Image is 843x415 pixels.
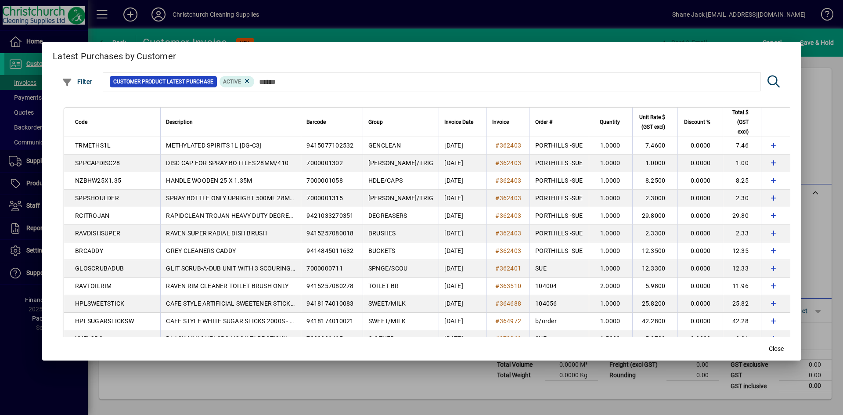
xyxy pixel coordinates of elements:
span: # [495,282,499,289]
div: Quantity [594,117,628,127]
td: 5.9800 [632,278,677,295]
td: 1.00 [723,155,761,172]
td: 8.81 [723,330,761,348]
span: GLIT SCRUB-A-DUB UNIT WITH 3 SCOURING PADS ***CLEARANCE*** [166,265,361,272]
h2: Latest Purchases by Customer [42,42,801,67]
td: PORTHILLS -SUE [530,172,589,190]
span: 9418174010083 [306,300,353,307]
td: 2.0000 [589,278,632,295]
span: GENCLEAN [368,142,401,149]
span: RAVEN RIM CLEANER TOILET BRUSH ONLY [166,282,288,289]
span: 9415257080278 [306,282,353,289]
span: Code [75,117,87,127]
td: [DATE] [439,260,486,278]
span: TOILET BR [368,282,399,289]
span: 364972 [500,318,522,325]
span: 362403 [500,247,522,254]
span: 9421033270351 [306,212,353,219]
td: 2.30 [723,190,761,207]
span: BRCADDY [75,247,103,254]
span: 7000001302 [306,159,343,166]
td: [DATE] [439,155,486,172]
span: SWEET/MILK [368,318,406,325]
td: PORTHILLS -SUE [530,225,589,242]
span: GREY CLEANERS CADDY [166,247,236,254]
td: [DATE] [439,330,486,348]
td: 1.0000 [589,313,632,330]
td: 2.3000 [632,190,677,207]
a: #362403 [492,211,524,220]
div: Invoice [492,117,524,127]
span: 362403 [500,159,522,166]
td: 1.0000 [589,172,632,190]
span: CAFE STYLE ARTIFICIAL SWEETENER STICKS 500S - HPAS1 [166,300,334,307]
td: 7.4600 [632,137,677,155]
td: 1.0000 [632,155,677,172]
span: Quantity [600,117,620,127]
span: # [495,247,499,254]
a: #362403 [492,246,524,256]
td: 1.0000 [589,260,632,278]
td: 0.0000 [677,190,723,207]
td: 25.8200 [632,295,677,313]
span: [PERSON_NAME]/TRIG [368,195,434,202]
span: HPLSWEETSTICK [75,300,124,307]
a: #362403 [492,141,524,150]
a: #362403 [492,228,524,238]
td: 29.80 [723,207,761,225]
td: [DATE] [439,313,486,330]
td: 12.3500 [632,242,677,260]
td: b/order [530,313,589,330]
div: Code [75,117,155,127]
div: Unit Rate $ (GST excl) [638,112,673,132]
td: 12.33 [723,260,761,278]
span: 7000001415 [306,335,343,342]
td: PORTHILLS -SUE [530,155,589,172]
td: 0.0000 [677,242,723,260]
td: [DATE] [439,190,486,207]
td: 0.0000 [677,155,723,172]
a: #362401 [492,263,524,273]
span: SWEET/MILK [368,300,406,307]
td: [DATE] [439,242,486,260]
td: [DATE] [439,278,486,295]
span: BLACK MVA8 VELCRO HOOK TAPE STICKY BACKED 25MM: PER METRE [166,335,368,342]
span: 9415257080018 [306,230,353,237]
td: 1.0000 [589,295,632,313]
td: SUE [530,330,589,348]
td: 8.2500 [632,172,677,190]
td: PORTHILLS -SUE [530,242,589,260]
span: BUCKETS [368,247,396,254]
span: # [495,335,499,342]
td: 2.3300 [632,225,677,242]
span: 9415077102532 [306,142,353,149]
span: 362403 [500,230,522,237]
td: 42.28 [723,313,761,330]
span: # [495,212,499,219]
td: 0.0000 [677,295,723,313]
a: #364972 [492,316,524,326]
td: 8.25 [723,172,761,190]
span: Group [368,117,383,127]
td: 0.0000 [677,225,723,242]
td: [DATE] [439,295,486,313]
td: 1.0000 [589,190,632,207]
span: # [495,265,499,272]
span: METHYLATED SPIRITS 1L [DG-C3] [166,142,261,149]
span: BRUSHES [368,230,396,237]
span: HDLE/CAPS [368,177,403,184]
span: # [495,300,499,307]
span: # [495,318,499,325]
span: DEGREASERS [368,212,407,219]
div: Order # [535,117,584,127]
td: 5.8700 [632,330,677,348]
td: 42.2800 [632,313,677,330]
td: 29.8000 [632,207,677,225]
span: SPPSHOULDER [75,195,119,202]
span: 372268 [500,335,522,342]
span: XVELCRO [75,335,103,342]
td: 0.0000 [677,330,723,348]
mat-chip: Product Activation Status: Active [220,76,255,87]
span: SPRAY BOTTLE ONLY UPRIGHT 500ML 28MM/400 [166,195,309,202]
a: #362403 [492,158,524,168]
